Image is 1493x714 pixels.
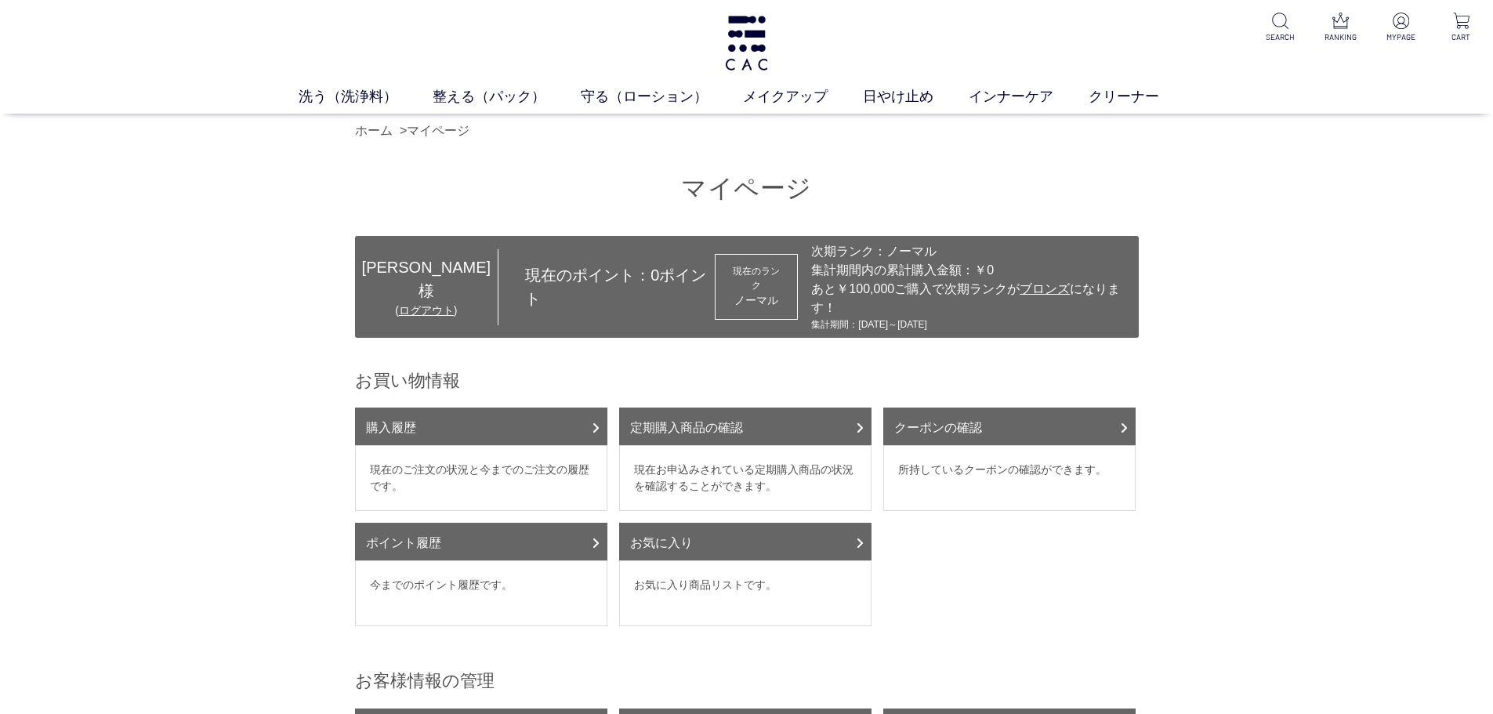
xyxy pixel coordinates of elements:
a: ポイント履歴 [355,523,607,560]
dd: お気に入り商品リストです。 [619,560,872,626]
a: 洗う（洗浄料） [299,86,433,107]
a: 定期購入商品の確認 [619,408,872,445]
h2: お客様情報の管理 [355,669,1139,692]
div: 現在のポイント： ポイント [498,263,714,310]
span: ブロンズ [1020,282,1070,295]
a: マイページ [407,124,469,137]
dd: 今までのポイント履歴です。 [355,560,607,626]
p: RANKING [1321,31,1360,43]
img: logo [723,16,770,71]
a: メイクアップ [743,86,863,107]
a: CART [1442,13,1480,43]
p: CART [1442,31,1480,43]
a: クーポンの確認 [883,408,1136,445]
a: 日やけ止め [863,86,969,107]
a: インナーケア [969,86,1089,107]
a: お気に入り [619,523,872,560]
a: 購入履歴 [355,408,607,445]
a: クリーナー [1089,86,1194,107]
span: 0 [650,266,659,284]
dt: 現在のランク [730,264,784,292]
a: 守る（ローション） [581,86,743,107]
a: 整える（パック） [433,86,581,107]
div: あと￥100,000ご購入で次期ランクが になります！ [811,280,1130,317]
p: SEARCH [1261,31,1299,43]
a: MYPAGE [1382,13,1420,43]
a: SEARCH [1261,13,1299,43]
div: 集計期間内の累計購入金額：￥0 [811,261,1130,280]
div: ( ) [355,303,498,319]
li: > [400,121,473,140]
div: ノーマル [730,292,784,309]
div: [PERSON_NAME] 様 [355,256,498,303]
h1: マイページ [355,172,1139,205]
div: 次期ランク：ノーマル [811,242,1130,261]
dd: 所持しているクーポンの確認ができます。 [883,445,1136,511]
p: MYPAGE [1382,31,1420,43]
h2: お買い物情報 [355,369,1139,392]
a: ログアウト [399,304,454,317]
dd: 現在お申込みされている定期購入商品の状況を確認することができます。 [619,445,872,511]
a: ホーム [355,124,393,137]
div: 集計期間：[DATE]～[DATE] [811,317,1130,332]
a: RANKING [1321,13,1360,43]
dd: 現在のご注文の状況と今までのご注文の履歴です。 [355,445,607,511]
